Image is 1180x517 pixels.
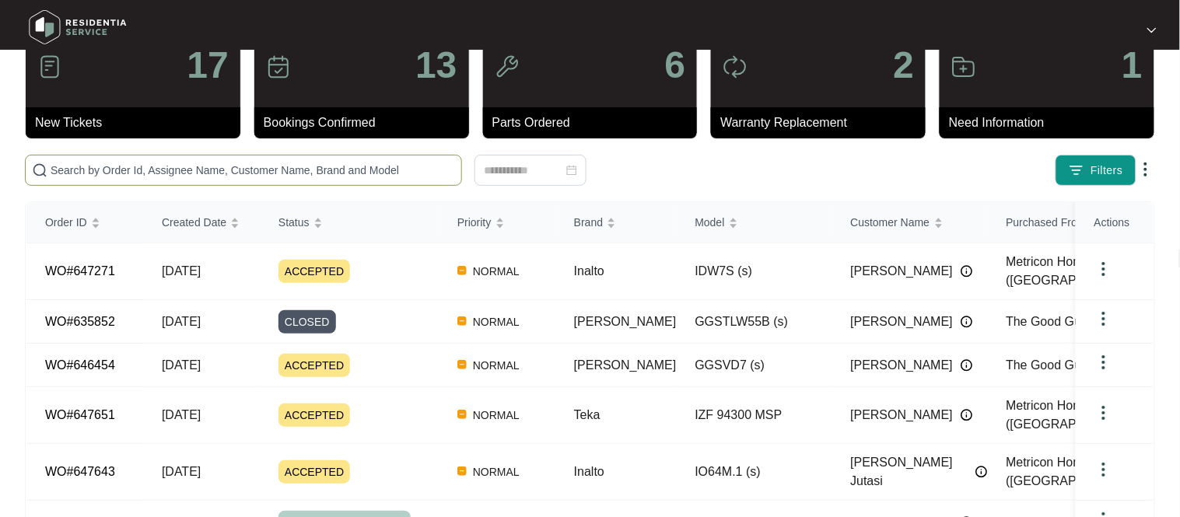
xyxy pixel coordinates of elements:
td: IDW7S (s) [677,243,832,300]
td: IZF 94300 MSP [677,387,832,444]
th: Order ID [26,202,143,243]
p: 6 [665,47,686,84]
img: dropdown arrow [1147,26,1157,34]
th: Created Date [143,202,260,243]
span: [DATE] [162,315,201,328]
span: Order ID [45,214,87,231]
span: [PERSON_NAME] [574,358,677,372]
span: Inalto [574,465,604,478]
a: WO#646454 [45,358,115,372]
span: ACCEPTED [278,260,350,283]
span: Metricon Homes ([GEOGRAPHIC_DATA]) [1007,399,1144,431]
span: ACCEPTED [278,460,350,484]
button: filter iconFilters [1056,155,1136,186]
img: dropdown arrow [1094,260,1113,278]
span: Inalto [574,264,604,278]
span: Metricon Homes ([GEOGRAPHIC_DATA]) [1007,456,1144,487]
span: [DATE] [162,264,201,278]
td: IO64M.1 (s) [677,444,832,501]
span: Teka [574,408,601,421]
span: Status [278,214,310,231]
th: Customer Name [832,202,988,243]
td: GGSVD7 (s) [677,344,832,387]
img: Vercel Logo [457,360,467,369]
img: icon [723,54,748,79]
img: Vercel Logo [457,410,467,419]
span: Filters [1091,162,1123,179]
img: icon [37,54,62,79]
span: CLOSED [278,310,336,334]
span: Purchased From [1007,214,1087,231]
img: Info icon [961,316,973,328]
span: The Good Guys [1007,358,1094,372]
th: Actions [1076,202,1154,243]
span: [PERSON_NAME] [851,406,954,424]
span: [PERSON_NAME] [851,356,954,375]
p: Need Information [949,114,1154,132]
p: Bookings Confirmed [264,114,469,132]
th: Brand [555,202,677,243]
img: Info icon [975,466,988,478]
span: [DATE] [162,408,201,421]
p: 2 [893,47,914,84]
img: icon [495,54,520,79]
span: The Good Guys [1007,315,1094,328]
span: NORMAL [467,356,526,375]
img: dropdown arrow [1136,160,1155,179]
img: residentia service logo [23,4,132,51]
span: Priority [457,214,492,231]
img: Info icon [961,409,973,421]
p: 13 [415,47,457,84]
span: [DATE] [162,465,201,478]
img: icon [266,54,291,79]
th: Status [260,202,439,243]
img: Vercel Logo [457,466,467,476]
img: search-icon [32,162,47,178]
span: [PERSON_NAME] [851,313,954,331]
span: Model [695,214,725,231]
a: WO#647643 [45,465,115,478]
span: NORMAL [467,262,526,281]
img: dropdown arrow [1094,353,1113,372]
span: Brand [574,214,603,231]
span: NORMAL [467,313,526,331]
span: ACCEPTED [278,354,350,377]
p: 1 [1122,47,1143,84]
span: [DATE] [162,358,201,372]
p: New Tickets [35,114,240,132]
span: [PERSON_NAME] [851,262,954,281]
img: dropdown arrow [1094,403,1113,422]
img: dropdown arrow [1094,460,1113,479]
p: Warranty Replacement [720,114,926,132]
input: Search by Order Id, Assignee Name, Customer Name, Brand and Model [51,162,455,179]
span: Created Date [162,214,226,231]
img: Info icon [961,359,973,372]
th: Priority [439,202,555,243]
span: Metricon Homes ([GEOGRAPHIC_DATA]) [1007,255,1144,287]
img: Vercel Logo [457,266,467,275]
span: Customer Name [851,214,930,231]
a: WO#647271 [45,264,115,278]
span: [PERSON_NAME] [574,315,677,328]
a: WO#647651 [45,408,115,421]
th: Purchased From [988,202,1144,243]
span: NORMAL [467,463,526,481]
img: filter icon [1069,162,1084,178]
td: GGSTLW55B (s) [677,300,832,344]
a: WO#635852 [45,315,115,328]
img: icon [951,54,976,79]
img: dropdown arrow [1094,309,1113,328]
span: [PERSON_NAME] Jutasi [851,453,968,491]
th: Model [677,202,832,243]
img: Info icon [961,265,973,278]
p: 17 [187,47,228,84]
p: Parts Ordered [492,114,698,132]
span: NORMAL [467,406,526,424]
span: ACCEPTED [278,403,350,427]
img: Vercel Logo [457,316,467,326]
